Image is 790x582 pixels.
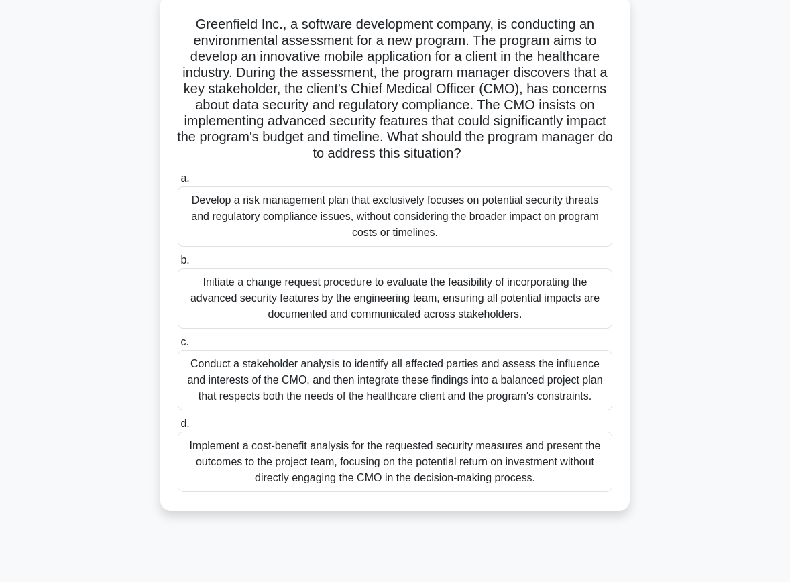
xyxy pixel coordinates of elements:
[178,432,612,492] div: Implement a cost-benefit analysis for the requested security measures and present the outcomes to...
[178,350,612,410] div: Conduct a stakeholder analysis to identify all affected parties and assess the influence and inte...
[180,254,189,266] span: b.
[178,268,612,329] div: Initiate a change request procedure to evaluate the feasibility of incorporating the advanced sec...
[178,186,612,247] div: Develop a risk management plan that exclusively focuses on potential security threats and regulat...
[180,418,189,429] span: d.
[180,336,188,347] span: c.
[176,16,614,162] h5: Greenfield Inc., a software development company, is conducting an environmental assessment for a ...
[180,172,189,184] span: a.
